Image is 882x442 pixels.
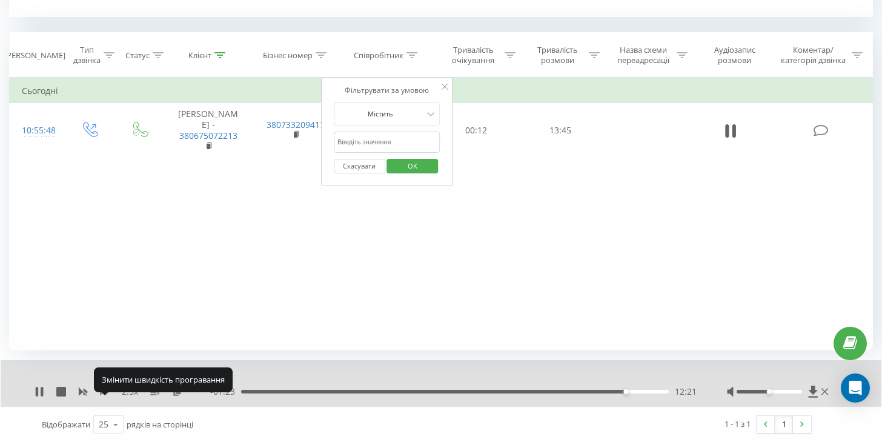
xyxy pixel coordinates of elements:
div: Коментар/категорія дзвінка [778,45,849,65]
span: рядків на сторінці [127,419,193,430]
div: Статус [125,50,150,61]
button: OK [387,159,439,174]
div: 1 - 1 з 1 [724,418,751,430]
span: Відображати [42,419,90,430]
a: 380733209417 [267,119,325,130]
div: Співробітник [354,50,403,61]
div: Accessibility label [623,389,628,394]
div: Тривалість розмови [529,45,586,65]
div: Фільтрувати за умовою [334,84,440,96]
div: Тривалість очікування [445,45,502,65]
div: Тип дзвінка [73,45,101,65]
span: 12:21 [675,386,697,398]
td: 00:12 [434,103,519,159]
div: Назва схеми переадресації [614,45,674,65]
div: [PERSON_NAME] [4,50,65,61]
a: 380675072213 [179,130,237,141]
div: Аудіозапис розмови [701,45,769,65]
button: Скасувати [334,159,385,174]
div: Accessibility label [767,389,772,394]
div: Змінити швидкість програвання [94,367,233,392]
input: Введіть значення [334,132,440,153]
td: Сьогодні [10,79,873,103]
div: Open Intercom Messenger [841,373,870,403]
div: Клієнт [188,50,211,61]
div: Бізнес номер [263,50,313,61]
span: OK [396,156,429,175]
td: 13:45 [519,103,603,159]
div: 25 [99,418,108,430]
a: 1 [775,416,793,433]
div: 10:55:48 [22,119,51,142]
td: [PERSON_NAME] - [164,103,252,159]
